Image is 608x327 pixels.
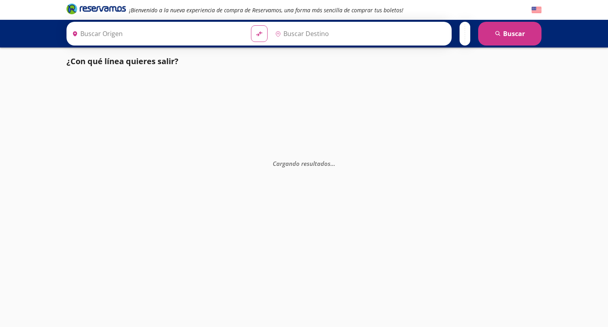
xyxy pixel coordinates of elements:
[332,160,334,167] span: .
[66,55,179,67] p: ¿Con qué línea quieres salir?
[478,22,541,46] button: Buscar
[273,160,335,167] em: Cargando resultados
[66,3,126,17] a: Brand Logo
[334,160,335,167] span: .
[129,6,403,14] em: ¡Bienvenido a la nueva experiencia de compra de Reservamos, una forma más sencilla de comprar tus...
[532,5,541,15] button: English
[69,24,245,44] input: Buscar Origen
[66,3,126,15] i: Brand Logo
[331,160,332,167] span: .
[272,24,448,44] input: Buscar Destino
